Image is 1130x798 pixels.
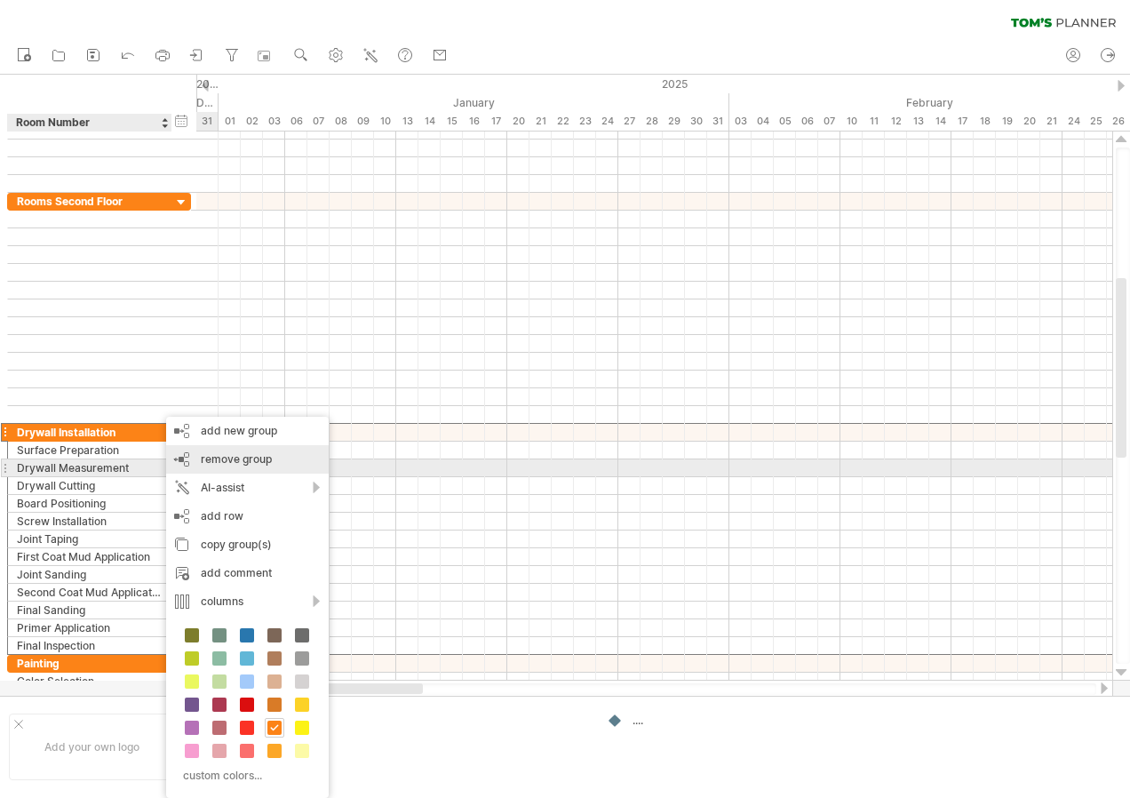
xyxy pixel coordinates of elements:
div: January 2025 [219,93,729,112]
div: Wednesday, 12 February 2025 [885,112,907,131]
div: Monday, 10 February 2025 [840,112,863,131]
div: Thursday, 6 February 2025 [796,112,818,131]
div: Monday, 3 February 2025 [729,112,752,131]
div: Tuesday, 14 January 2025 [418,112,441,131]
div: First Coat Mud Application [17,548,163,565]
div: Primer Application [17,619,163,636]
div: Tuesday, 31 December 2024 [196,112,219,131]
div: Wednesday, 19 February 2025 [996,112,1018,131]
div: add new group [166,417,329,445]
div: Tuesday, 28 January 2025 [641,112,663,131]
div: Monday, 27 January 2025 [618,112,641,131]
div: Friday, 21 February 2025 [1040,112,1062,131]
div: Tuesday, 7 January 2025 [307,112,330,131]
div: Thursday, 13 February 2025 [907,112,929,131]
div: Joint Taping [17,531,163,547]
div: AI-assist [166,474,329,502]
div: Wednesday, 1 January 2025 [219,112,241,131]
div: Screw Installation [17,513,163,530]
div: Tuesday, 18 February 2025 [974,112,996,131]
div: Board Positioning [17,495,163,512]
div: Wednesday, 26 February 2025 [1107,112,1129,131]
div: Thursday, 23 January 2025 [574,112,596,131]
div: Monday, 20 January 2025 [507,112,529,131]
div: Friday, 7 February 2025 [818,112,840,131]
div: .... [633,713,729,728]
div: Monday, 6 January 2025 [285,112,307,131]
div: Surface Preparation [17,442,163,459]
div: Drywall Installation [17,424,163,441]
div: Painting [17,655,163,672]
div: Wednesday, 5 February 2025 [774,112,796,131]
div: Final Sanding [17,602,163,618]
div: Second Coat Mud Application [17,584,163,601]
div: custom colors... [175,763,314,787]
div: columns [166,587,329,616]
div: Wednesday, 15 January 2025 [441,112,463,131]
div: .... [296,713,445,728]
div: copy group(s) [166,531,329,559]
div: Friday, 14 February 2025 [929,112,951,131]
div: Wednesday, 29 January 2025 [663,112,685,131]
div: Wednesday, 22 January 2025 [552,112,574,131]
div: Thursday, 9 January 2025 [352,112,374,131]
span: remove group [201,452,272,466]
div: Color Selection [17,673,163,690]
div: add row [166,502,329,531]
div: Monday, 13 January 2025 [396,112,418,131]
div: Tuesday, 21 January 2025 [529,112,552,131]
div: Monday, 24 February 2025 [1062,112,1085,131]
div: Room Number [16,114,162,132]
div: Monday, 17 February 2025 [951,112,974,131]
div: Friday, 24 January 2025 [596,112,618,131]
div: .... [296,757,445,772]
div: Thursday, 30 January 2025 [685,112,707,131]
div: Friday, 31 January 2025 [707,112,729,131]
div: Thursday, 20 February 2025 [1018,112,1040,131]
div: Tuesday, 11 February 2025 [863,112,885,131]
div: Friday, 17 January 2025 [485,112,507,131]
div: .... [296,735,445,750]
div: Rooms Second Floor [17,193,163,210]
div: Tuesday, 25 February 2025 [1085,112,1107,131]
div: Add your own logo [9,714,175,780]
div: Friday, 3 January 2025 [263,112,285,131]
div: Drywall Cutting [17,477,163,494]
div: Final Inspection [17,637,163,654]
div: Tuesday, 4 February 2025 [752,112,774,131]
div: Drywall Measurement [17,459,163,476]
div: Joint Sanding [17,566,163,583]
div: Thursday, 16 January 2025 [463,112,485,131]
div: Wednesday, 8 January 2025 [330,112,352,131]
div: Friday, 10 January 2025 [374,112,396,131]
div: Thursday, 2 January 2025 [241,112,263,131]
div: add comment [166,559,329,587]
